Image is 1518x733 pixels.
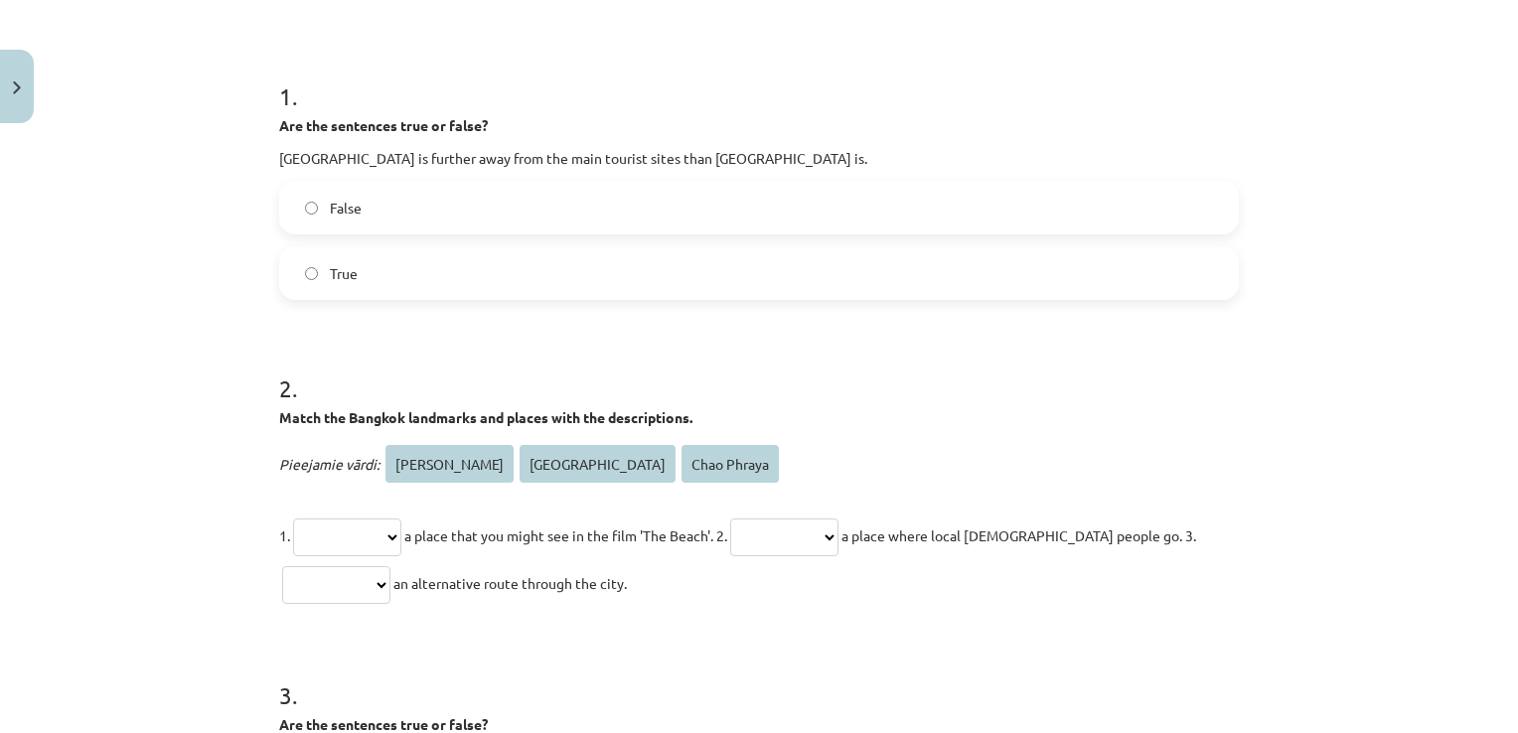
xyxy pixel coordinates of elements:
span: 1. [279,526,290,544]
span: an alternative route through the city. [393,574,627,592]
span: True [330,263,358,284]
span: a place that you might see in the film 'The Beach'. 2. [404,526,727,544]
img: icon-close-lesson-0947bae3869378f0d4975bcd49f059093ad1ed9edebbc8119c70593378902aed.svg [13,81,21,94]
h1: 3 . [279,647,1239,708]
h1: 2 . [279,340,1239,401]
input: True [305,267,318,280]
h1: 1 . [279,48,1239,109]
p: [GEOGRAPHIC_DATA] is further away from the main tourist sites than [GEOGRAPHIC_DATA] is. [279,148,1239,169]
span: [PERSON_NAME] [385,445,514,483]
strong: Are the sentences true or false? [279,715,488,733]
strong: Match the Bangkok landmarks and places with the descriptions. [279,408,692,426]
span: Pieejamie vārdi: [279,455,379,473]
input: False [305,202,318,215]
span: False [330,198,362,219]
strong: Are the sentences true or false? [279,116,488,134]
span: a place where local [DEMOGRAPHIC_DATA] people go. 3. [841,526,1196,544]
span: Chao Phraya [682,445,779,483]
span: [GEOGRAPHIC_DATA] [520,445,676,483]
